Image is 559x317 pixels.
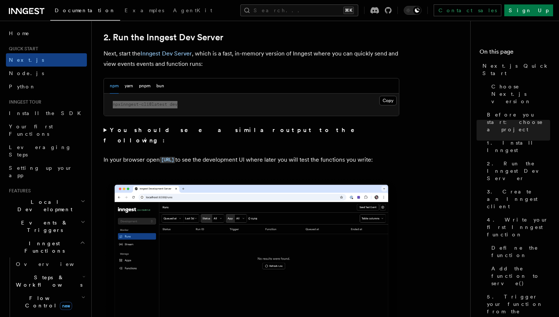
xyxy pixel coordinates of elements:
a: 4. Write your first Inngest function [484,213,550,241]
span: Inngest tour [6,99,41,105]
span: Before you start: choose a project [487,111,550,133]
span: Features [6,188,31,194]
a: 3. Create an Inngest client [484,185,550,213]
strong: You should see a similar output to the following: [104,127,365,144]
span: 4. Write your first Inngest function [487,216,550,238]
span: Choose Next.js version [491,83,550,105]
span: Steps & Workflows [13,274,82,289]
a: Next.js [6,53,87,67]
button: yarn [125,78,133,94]
span: Add the function to serve() [491,265,550,287]
a: Inngest Dev Server [140,50,192,57]
button: Steps & Workflows [13,271,87,291]
span: 1. Install Inngest [487,139,550,154]
a: Setting up your app [6,161,87,182]
span: Next.js Quick Start [482,62,550,77]
button: bun [156,78,164,94]
button: Copy [379,96,397,105]
span: Home [9,30,30,37]
a: 2. Run the Inngest Dev Server [484,157,550,185]
span: Inngest Functions [6,240,80,254]
span: Setting up your app [9,165,72,178]
span: Leveraging Steps [9,144,71,158]
a: Before you start: choose a project [484,108,550,136]
button: pnpm [139,78,150,94]
span: Python [9,84,36,90]
h4: On this page [480,47,550,59]
a: AgentKit [169,2,217,20]
button: Search...⌘K [240,4,358,16]
a: Sign Up [504,4,553,16]
button: Flow Controlnew [13,291,87,312]
a: Your first Functions [6,120,87,141]
summary: You should see a similar output to the following: [104,125,399,146]
a: Node.js [6,67,87,80]
span: Local Development [6,198,81,213]
span: 3. Create an Inngest client [487,188,550,210]
span: Flow Control [13,294,81,309]
span: Events & Triggers [6,219,81,234]
a: Home [6,27,87,40]
span: Install the SDK [9,110,85,116]
button: npm [110,78,119,94]
button: Inngest Functions [6,237,87,257]
span: Node.js [9,70,44,76]
span: npx [113,102,121,107]
span: Your first Functions [9,124,53,137]
span: Next.js [9,57,44,63]
button: Toggle dark mode [404,6,421,15]
kbd: ⌘K [343,7,354,14]
p: In your browser open to see the development UI where later you will test the functions you write: [104,155,399,165]
a: Choose Next.js version [488,80,550,108]
a: Python [6,80,87,93]
a: Install the SDK [6,107,87,120]
a: Overview [13,257,87,271]
span: 2. Run the Inngest Dev Server [487,160,550,182]
span: new [60,302,72,310]
p: Next, start the , which is a fast, in-memory version of Inngest where you can quickly send and vi... [104,48,399,69]
span: Define the function [491,244,550,259]
a: 2. Run the Inngest Dev Server [104,32,223,43]
a: Contact sales [434,4,501,16]
span: dev [170,102,177,107]
button: Events & Triggers [6,216,87,237]
span: inngest-cli@latest [121,102,167,107]
span: Examples [125,7,164,13]
a: 1. Install Inngest [484,136,550,157]
a: Add the function to serve() [488,262,550,290]
a: Next.js Quick Start [480,59,550,80]
a: Leveraging Steps [6,141,87,161]
a: Documentation [50,2,120,21]
span: Quick start [6,46,38,52]
a: Examples [120,2,169,20]
button: Local Development [6,195,87,216]
span: AgentKit [173,7,212,13]
a: Define the function [488,241,550,262]
code: [URL] [160,157,175,163]
a: [URL] [160,156,175,163]
span: Documentation [55,7,116,13]
span: Overview [16,261,92,267]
